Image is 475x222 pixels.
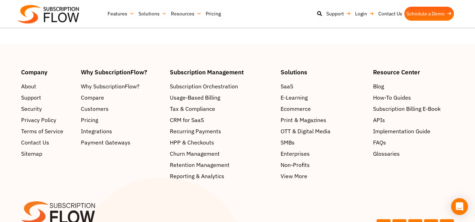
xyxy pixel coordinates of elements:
a: Resources [169,7,204,21]
a: Integrations [81,127,163,135]
span: Subscription Orchestration [170,82,238,90]
span: Enterprises [281,149,310,158]
span: Privacy Policy [21,116,56,124]
a: APIs [373,116,454,124]
span: Contact Us [21,138,49,147]
img: Subscriptionflow [18,5,79,23]
span: SaaS [281,82,293,90]
span: Ecommerce [281,105,311,113]
a: Payment Gateways [81,138,163,147]
a: About [21,82,74,90]
a: Subscription Orchestration [170,82,274,90]
h4: Company [21,69,74,75]
a: Why SubscriptionFlow? [81,82,163,90]
span: View More [281,172,307,180]
span: HPP & Checkouts [170,138,214,147]
span: How-To Guides [373,93,411,102]
a: Sitemap [21,149,74,158]
span: Blog [373,82,384,90]
span: CRM for SaaS [170,116,204,124]
span: Reporting & Analytics [170,172,224,180]
a: Print & Magazines [281,116,366,124]
a: Privacy Policy [21,116,74,124]
div: Open Intercom Messenger [451,198,468,215]
a: Retention Management [170,161,274,169]
span: FAQs [373,138,386,147]
a: Tax & Compliance [170,105,274,113]
span: Tax & Compliance [170,105,215,113]
h4: Solutions [281,69,366,75]
a: Pricing [204,7,223,21]
a: SMBs [281,138,366,147]
a: Support [21,93,74,102]
h4: Subscription Management [170,69,274,75]
a: FAQs [373,138,454,147]
h4: Why SubscriptionFlow? [81,69,163,75]
a: Pricing [81,116,163,124]
a: How-To Guides [373,93,454,102]
span: Glossaries [373,149,400,158]
span: Usage-Based Billing [170,93,220,102]
a: Implementation Guide [373,127,454,135]
span: Recurring Payments [170,127,221,135]
a: Features [105,7,136,21]
a: View More [281,172,366,180]
span: Terms of Service [21,127,63,135]
span: Integrations [81,127,112,135]
span: Print & Magazines [281,116,326,124]
span: Customers [81,105,109,113]
a: Non-Profits [281,161,366,169]
a: Security [21,105,74,113]
span: Why SubscriptionFlow? [81,82,140,90]
span: SMBs [281,138,295,147]
span: Implementation Guide [373,127,430,135]
a: Enterprises [281,149,366,158]
a: HPP & Checkouts [170,138,274,147]
h4: Resource Center [373,69,454,75]
span: Support [21,93,41,102]
a: Ecommerce [281,105,366,113]
a: Customers [81,105,163,113]
a: Support [324,7,353,21]
a: SaaS [281,82,366,90]
a: Contact Us [376,7,404,21]
a: OTT & Digital Media [281,127,366,135]
span: Pricing [81,116,98,124]
span: E-Learning [281,93,308,102]
span: Non-Profits [281,161,310,169]
a: Subscription Billing E-Book [373,105,454,113]
span: Security [21,105,42,113]
a: Usage-Based Billing [170,93,274,102]
span: Payment Gateways [81,138,130,147]
a: Contact Us [21,138,74,147]
span: Churn Management [170,149,220,158]
span: Sitemap [21,149,42,158]
a: Reporting & Analytics [170,172,274,180]
span: Compare [81,93,104,102]
a: Login [353,7,376,21]
a: Terms of Service [21,127,74,135]
a: Compare [81,93,163,102]
span: Retention Management [170,161,230,169]
a: Schedule a Demo [404,7,454,21]
span: About [21,82,36,90]
span: Subscription Billing E-Book [373,105,441,113]
a: E-Learning [281,93,366,102]
a: Solutions [136,7,169,21]
a: Churn Management [170,149,274,158]
a: Blog [373,82,454,90]
span: APIs [373,116,385,124]
a: Glossaries [373,149,454,158]
a: CRM for SaaS [170,116,274,124]
span: OTT & Digital Media [281,127,330,135]
a: Recurring Payments [170,127,274,135]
